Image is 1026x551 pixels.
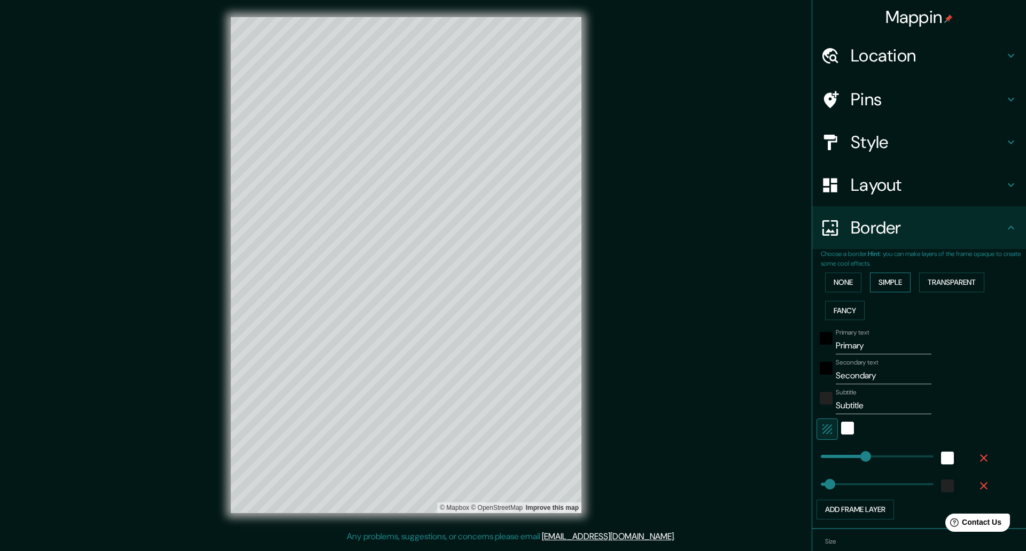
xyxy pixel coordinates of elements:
[851,45,1005,66] h4: Location
[919,273,984,292] button: Transparent
[817,500,894,519] button: Add frame layer
[812,164,1026,206] div: Layout
[851,131,1005,153] h4: Style
[820,392,833,405] button: color-222222
[820,362,833,375] button: black
[471,504,523,511] a: OpenStreetMap
[944,14,953,23] img: pin-icon.png
[812,34,1026,77] div: Location
[836,358,879,367] label: Secondary text
[825,273,861,292] button: None
[851,89,1005,110] h4: Pins
[821,249,1026,268] p: Choose a border. : you can make layers of the frame opaque to create some cool effects.
[825,537,836,546] label: Size
[868,250,880,258] b: Hint
[941,479,954,492] button: color-222222
[812,206,1026,249] div: Border
[851,174,1005,196] h4: Layout
[812,78,1026,121] div: Pins
[440,504,469,511] a: Mapbox
[677,530,679,543] div: .
[820,332,833,345] button: black
[526,504,579,511] a: Map feedback
[870,273,911,292] button: Simple
[542,531,674,542] a: [EMAIL_ADDRESS][DOMAIN_NAME]
[812,121,1026,164] div: Style
[836,328,869,337] label: Primary text
[836,388,857,397] label: Subtitle
[885,6,953,28] h4: Mappin
[347,530,675,543] p: Any problems, suggestions, or concerns please email .
[825,301,865,321] button: Fancy
[931,509,1014,539] iframe: Help widget launcher
[851,217,1005,238] h4: Border
[841,422,854,434] button: white
[941,452,954,464] button: white
[675,530,677,543] div: .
